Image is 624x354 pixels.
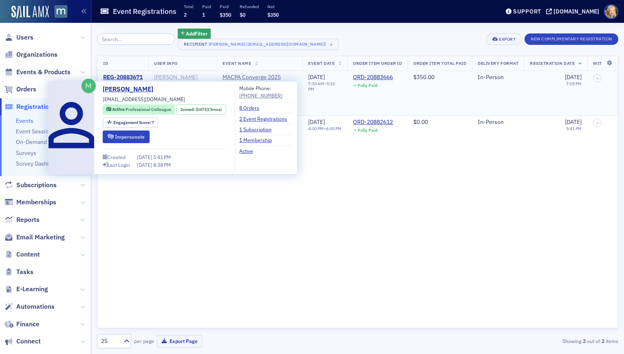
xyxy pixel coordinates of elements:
[97,33,175,45] input: Search…
[16,337,41,346] span: Connect
[16,138,47,146] a: On-Demand
[220,11,231,18] span: $350
[101,337,119,345] div: 25
[499,37,516,42] div: Export
[196,106,222,113] div: (5mos)
[113,120,154,125] div: 7
[16,320,40,329] span: Finance
[553,8,599,15] div: [DOMAIN_NAME]
[103,60,108,66] span: ID
[4,320,40,329] a: Finance
[153,154,171,160] span: 5:41 PM
[525,33,618,45] button: New Complimentary Registration
[566,81,582,86] time: 7:05 PM
[103,117,158,128] div: Engagement Score: 7
[55,5,67,18] img: SailAMX
[16,250,40,259] span: Content
[513,8,541,15] div: Support
[16,85,36,94] span: Orders
[16,102,56,111] span: Registrations
[308,81,324,86] time: 7:30 AM
[108,163,130,167] div: Last Login
[16,215,40,224] span: Reports
[450,337,618,345] div: Showing out of items
[107,155,126,159] div: Created
[126,106,171,112] span: Professional Colleague
[308,73,325,81] span: [DATE]
[4,33,33,42] a: Users
[239,126,278,133] a: 1 Subscription
[103,74,143,81] a: REG-20883671
[134,337,154,345] label: per page
[581,337,587,345] strong: 2
[184,42,207,47] div: Recipient
[565,73,582,81] span: [DATE]
[209,40,326,48] div: [PERSON_NAME] ([EMAIL_ADDRESS][DOMAIN_NAME])
[308,126,342,131] div: –
[196,106,208,112] span: [DATE]
[16,128,55,135] a: Event Sessions
[113,7,176,16] h1: Event Registrations
[353,119,393,126] a: ORD-20882612
[11,6,49,19] img: SailAMX
[4,285,48,294] a: E-Learning
[240,4,259,9] p: Refunded
[413,73,434,81] span: $350.00
[4,68,71,77] a: Events & Products
[220,4,231,9] p: Paid
[4,50,57,59] a: Organizations
[239,92,282,99] a: [PHONE_NUMBER]
[202,11,205,18] span: 1
[239,115,293,122] a: 2 Event Registrations
[308,126,324,131] time: 4:00 PM
[308,81,342,92] div: –
[353,60,402,66] span: Order Item Order ID
[486,33,522,45] button: Export
[267,4,279,9] p: Net
[4,268,33,277] a: Tasks
[16,50,57,59] span: Organizations
[154,60,178,66] span: User Info
[49,5,67,19] a: View Homepage
[16,117,33,124] a: Events
[184,11,187,18] span: 2
[16,181,57,190] span: Subscriptions
[153,162,171,168] span: 8:38 PM
[239,104,265,111] a: 8 Orders
[103,104,175,115] div: Active: Active: Professional Colleague
[103,84,159,94] a: [PERSON_NAME]
[565,118,582,126] span: [DATE]
[16,198,56,207] span: Memberships
[202,4,211,9] p: Paid
[103,131,150,143] button: Impersonate
[328,41,335,48] span: ×
[525,35,618,42] a: New Complimentary Registration
[106,106,171,113] a: Active Professional Colleague
[326,126,342,131] time: 6:00 PM
[178,39,338,50] button: Recipient[PERSON_NAME] ([EMAIL_ADDRESS][DOMAIN_NAME])×
[596,121,599,126] span: –
[176,104,226,115] div: Joined: 2025-04-04 00:00:00
[154,74,198,81] div: [PERSON_NAME]
[308,60,335,66] span: Event Date
[596,76,599,81] span: –
[358,128,377,133] div: Fully Paid
[478,119,518,126] div: In-Person
[4,181,57,190] a: Subscriptions
[157,335,202,347] button: Export Page
[16,302,55,311] span: Automations
[16,285,48,294] span: E-Learning
[267,11,279,18] span: $350
[178,29,211,39] button: AddFilter
[16,268,33,277] span: Tasks
[16,233,65,242] span: Email Marketing
[478,74,518,81] div: In-Person
[180,106,196,113] span: Joined :
[137,154,153,160] span: [DATE]
[604,4,618,19] span: Profile
[239,147,259,155] a: Active
[16,33,33,42] span: Users
[413,60,466,66] span: Order Item Total Paid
